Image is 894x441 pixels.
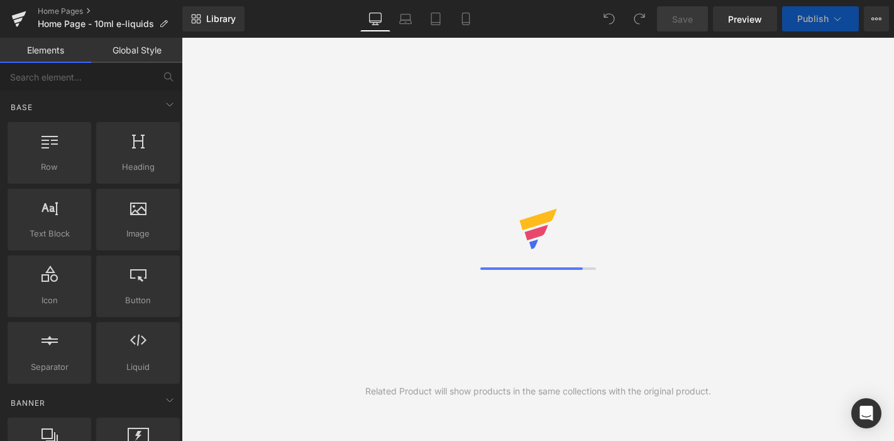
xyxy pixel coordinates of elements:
[11,360,87,374] span: Separator
[421,6,451,31] a: Tablet
[11,227,87,240] span: Text Block
[100,160,176,174] span: Heading
[360,6,390,31] a: Desktop
[451,6,481,31] a: Mobile
[864,6,889,31] button: More
[797,14,829,24] span: Publish
[728,13,762,26] span: Preview
[597,6,622,31] button: Undo
[627,6,652,31] button: Redo
[851,398,881,428] div: Open Intercom Messenger
[782,6,859,31] button: Publish
[672,13,693,26] span: Save
[100,360,176,374] span: Liquid
[100,294,176,307] span: Button
[100,227,176,240] span: Image
[38,6,182,16] a: Home Pages
[11,160,87,174] span: Row
[206,13,236,25] span: Library
[365,384,711,398] div: Related Product will show products in the same collections with the original product.
[713,6,777,31] a: Preview
[91,38,182,63] a: Global Style
[182,6,245,31] a: New Library
[38,19,154,29] span: Home Page - 10ml e-liquids
[390,6,421,31] a: Laptop
[9,397,47,409] span: Banner
[9,101,34,113] span: Base
[11,294,87,307] span: Icon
